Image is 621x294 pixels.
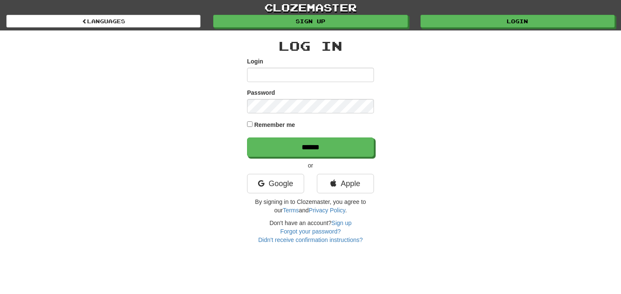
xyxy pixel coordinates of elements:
a: Didn't receive confirmation instructions? [258,236,363,243]
div: Don't have an account? [247,219,374,244]
h2: Log In [247,39,374,53]
a: Google [247,174,304,193]
a: Languages [6,15,201,27]
a: Sign up [213,15,407,27]
a: Privacy Policy [309,207,345,214]
a: Apple [317,174,374,193]
p: or [247,161,374,170]
p: By signing in to Clozemaster, you agree to our and . [247,198,374,214]
label: Login [247,57,263,66]
a: Forgot your password? [280,228,341,235]
a: Sign up [332,220,352,226]
a: Terms [283,207,299,214]
a: Login [420,15,615,27]
label: Remember me [254,121,295,129]
label: Password [247,88,275,97]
